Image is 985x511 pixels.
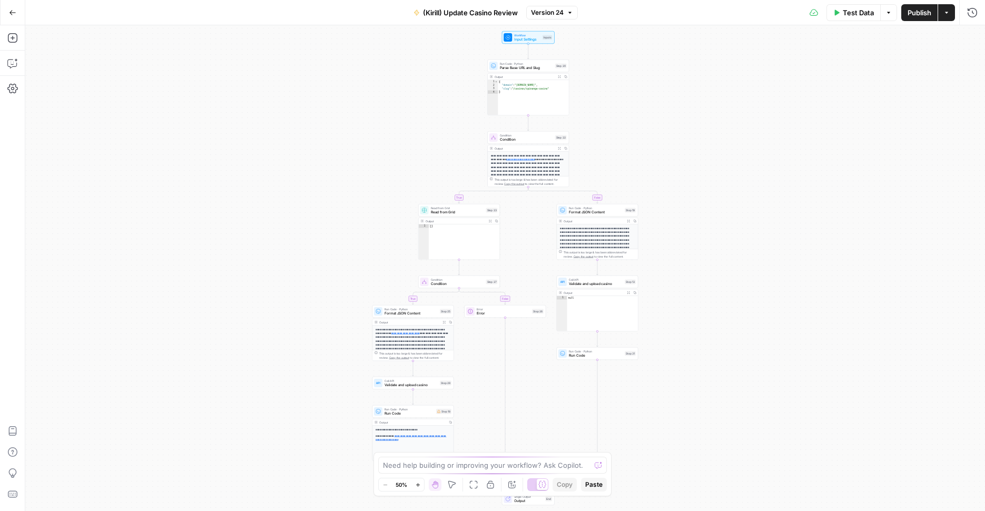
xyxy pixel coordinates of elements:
span: Format JSON Content [385,311,438,316]
span: Input Settings [514,37,540,42]
g: Edge from step_26 to step_27-conditional-end [459,318,506,473]
div: Output [379,320,439,325]
span: Validate and upload casino [385,382,438,388]
div: This output is too large & has been abbreviated for review. to view the full content. [495,178,567,186]
span: Run Code · Python [385,407,434,411]
div: Call APIValidate and upload casinoStep 13Outputnull [557,276,638,331]
span: Run Code · Python [569,349,623,353]
span: Condition [500,133,553,137]
div: Call APIValidate and upload casinoStep 29 [372,377,454,389]
g: Edge from step_22 to step_19 [528,187,598,203]
div: Output [564,291,624,295]
div: Output [564,219,624,223]
div: Step 27 [486,280,498,284]
div: Step 26 [532,309,544,314]
span: Validate and upload casino [569,281,623,287]
div: Output [495,75,555,79]
span: Output [514,498,543,504]
button: Paste [581,478,607,492]
span: Read from Grid [431,206,484,210]
g: Edge from step_25 to step_29 [412,361,414,376]
div: ErrorErrorStep 26 [465,305,546,318]
div: Inputs [543,35,553,40]
span: Paste [585,480,603,489]
div: End [545,497,552,502]
span: Error [477,307,530,311]
span: Run Code · Python [500,62,553,66]
g: Edge from step_20 to step_22 [527,115,529,131]
span: Condition [431,281,484,287]
div: 1 [419,224,429,228]
span: Workflow [514,33,540,37]
span: Copy the output [574,255,594,258]
div: Step 29 [440,381,451,386]
div: Step 22 [555,135,567,140]
span: Publish [908,7,931,18]
div: ConditionConditionStep 27 [418,276,500,288]
span: Condition [500,137,553,142]
span: Condition [431,278,484,282]
span: Toggle code folding, rows 1 through 4 [495,80,498,84]
div: Output [426,219,486,223]
g: Edge from step_19 to step_13 [597,260,598,275]
div: Single OutputOutputEnd [487,493,569,505]
span: Run Code · Python [385,307,438,311]
div: 1 [557,296,567,300]
span: Run Code · Python [569,206,623,210]
span: Read from Grid [431,210,484,215]
span: Run Code [569,353,623,358]
g: Edge from step_31 to step_22-conditional-end [528,360,597,484]
span: Call API [385,379,438,383]
div: Step 23 [486,208,498,213]
g: Edge from start to step_20 [527,44,529,59]
div: Output [379,420,446,425]
div: 4 [488,91,498,94]
span: Copy [557,480,573,489]
g: Edge from step_27 to step_25 [412,288,459,304]
div: WorkflowInput SettingsInputs [487,31,569,44]
div: Step 19 [625,208,636,213]
g: Edge from step_27 to step_26 [459,288,506,304]
div: Step 31 [625,351,636,356]
button: Version 24 [526,6,578,19]
div: Step 20 [555,64,567,68]
button: Publish [901,4,938,21]
div: 3 [488,87,498,91]
button: Test Data [826,4,880,21]
div: Run Code · PythonRun CodeStep 31 [557,347,638,360]
g: Edge from step_22 to step_23 [458,187,528,203]
span: Copy the output [504,182,524,185]
button: (Kirill) Update Casino Review [407,4,524,21]
span: 50% [396,480,407,489]
span: Version 24 [531,8,564,17]
span: Copy the output [389,356,409,359]
div: Step 13 [625,280,636,284]
div: Run Code · PythonParse Base URL and SlugStep 20Output{ "domain":"[DOMAIN_NAME]", "slug":"/casinos... [487,60,569,115]
span: Single Output [514,495,543,499]
div: This output is too large & has been abbreviated for review. to view the full content. [564,250,636,259]
div: Step 18 [436,409,451,414]
button: Copy [553,478,577,492]
g: Edge from step_29 to step_18 [412,389,414,405]
span: Call API [569,278,623,282]
div: 2 [488,84,498,87]
span: Format JSON Content [569,210,623,215]
div: This output is too large & has been abbreviated for review. to view the full content. [379,351,451,360]
div: Output [495,146,555,151]
g: Edge from step_23 to step_27 [458,260,460,275]
span: (Kirill) Update Casino Review [423,7,518,18]
div: Read from GridRead from GridStep 23Output[] [418,204,500,260]
g: Edge from step_13 to step_31 [597,331,598,347]
span: Run Code [385,411,434,416]
span: Error [477,311,530,316]
span: Test Data [843,7,874,18]
div: 1 [488,80,498,84]
div: Step 25 [440,309,451,314]
span: Parse Base URL and Slug [500,65,553,71]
